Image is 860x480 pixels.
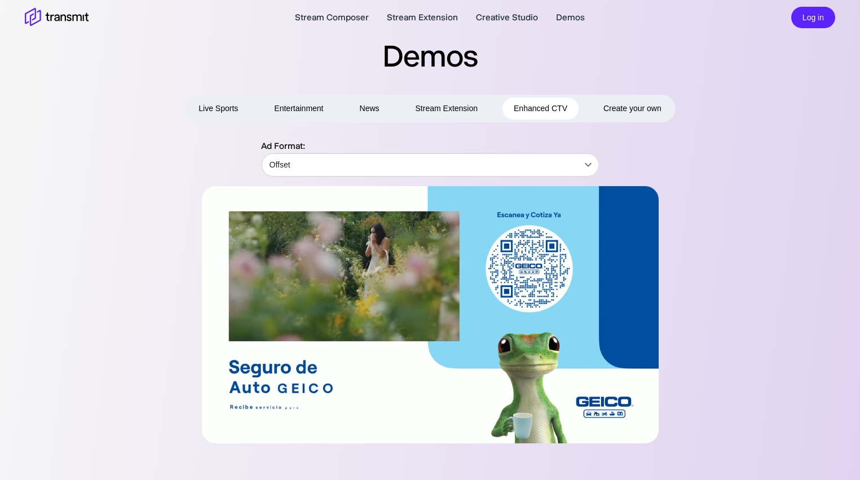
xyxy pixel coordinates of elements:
span: Create your own [603,102,661,116]
button: Log in [791,7,835,29]
a: Demos [556,11,585,24]
div: Offset [262,149,599,180]
a: Creative Studio [476,11,538,24]
a: Stream Extension [387,11,458,24]
button: Stream Extension [404,98,489,120]
a: Stream Composer [295,11,369,24]
button: Create your own [592,98,673,120]
p: Ad Format: [261,139,599,153]
button: Enhanced CTV [502,98,579,120]
button: Live Sports [187,98,249,120]
button: Entertainment [263,98,334,120]
button: News [349,98,391,120]
a: Log in [791,11,835,22]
